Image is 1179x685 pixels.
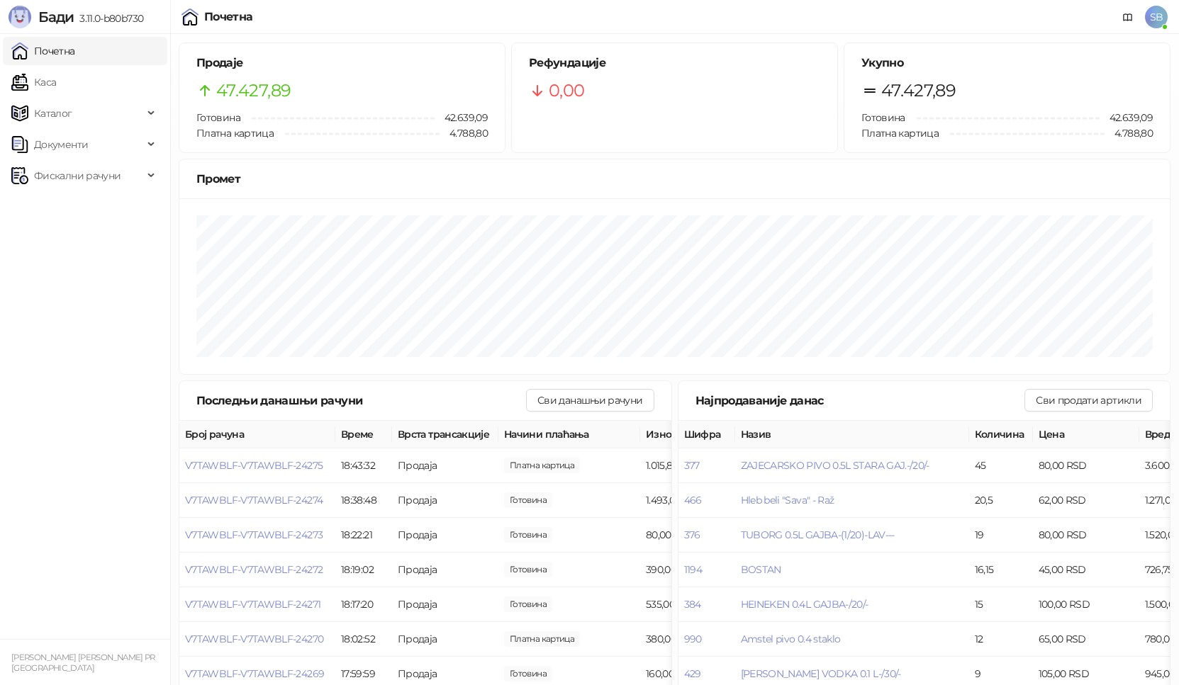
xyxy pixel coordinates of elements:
[185,667,324,680] button: V7TAWBLF-V7TAWBLF-24269
[392,483,498,518] td: Продаја
[196,111,240,124] span: Готовина
[684,633,702,645] button: 990
[881,77,956,104] span: 47.427,89
[741,494,834,506] button: Hleb beli "Sava" - Raž
[640,587,747,622] td: 535,00 RSD
[335,587,392,622] td: 18:17:20
[1033,483,1139,518] td: 62,00 RSD
[185,528,323,541] button: V7TAWBLF-V7TAWBLF-24273
[504,596,552,612] span: 535,00
[335,622,392,657] td: 18:02:52
[741,598,868,611] button: HEINEKEN 0.4L GAJBA-/20/-
[392,553,498,587] td: Продаја
[1033,421,1139,448] th: Цена
[34,162,121,190] span: Фискални рачуни
[640,553,747,587] td: 390,00 RSD
[640,421,747,448] th: Износ
[640,622,747,657] td: 380,00 RSD
[529,55,820,72] h5: Рефундације
[969,553,1033,587] td: 16,15
[741,563,781,576] button: BOSTAN
[392,448,498,483] td: Продаја
[640,448,747,483] td: 1.015,80 RSD
[185,494,323,506] button: V7TAWBLF-V7TAWBLF-24274
[1145,6,1168,28] span: SB
[504,562,552,577] span: 390,00
[684,459,700,472] button: 377
[440,125,488,141] span: 4.788,80
[504,666,552,681] span: 160,00
[335,448,392,483] td: 18:43:32
[335,553,392,587] td: 18:19:02
[196,55,488,72] h5: Продаје
[861,127,939,140] span: Платна картица
[179,421,335,448] th: Број рачуна
[735,421,969,448] th: Назив
[741,633,841,645] button: Amstel pivo 0.4 staklo
[741,459,929,472] button: ZAJECARSKO PIVO 0.5L STARA GAJ.-/20/-
[1033,518,1139,553] td: 80,00 RSD
[861,111,905,124] span: Готовина
[969,518,1033,553] td: 19
[969,483,1033,518] td: 20,5
[196,170,1153,188] div: Промет
[684,494,702,506] button: 466
[741,667,901,680] button: [PERSON_NAME] VODKA 0.1 L-/30/-
[1100,110,1153,125] span: 42.639,09
[216,77,291,104] span: 47.427,89
[34,99,72,128] span: Каталог
[204,11,253,23] div: Почетна
[526,389,654,412] button: Сви данашњи рачуни
[435,110,488,125] span: 42.639,09
[1033,587,1139,622] td: 100,00 RSD
[969,622,1033,657] td: 12
[1033,553,1139,587] td: 45,00 RSD
[11,68,56,96] a: Каса
[74,12,143,25] span: 3.11.0-b80b730
[504,492,552,508] span: 1.493,00
[38,9,74,26] span: Бади
[196,127,274,140] span: Платна картица
[335,483,392,518] td: 18:38:48
[549,77,584,104] span: 0,00
[684,563,702,576] button: 1194
[1024,389,1153,412] button: Сви продати артикли
[1117,6,1139,28] a: Документација
[11,37,75,65] a: Почетна
[1033,622,1139,657] td: 65,00 RSD
[1105,125,1153,141] span: 4.788,80
[969,421,1033,448] th: Количина
[34,130,88,159] span: Документи
[196,392,526,409] div: Последњи данашњи рачуни
[9,6,31,28] img: Logo
[504,458,580,473] span: 1.015,80
[504,527,552,543] span: 80,00
[969,587,1033,622] td: 15
[741,528,895,541] button: TUBORG 0.5L GAJBA-(1/20)-LAV---
[392,587,498,622] td: Продаја
[185,598,320,611] button: V7TAWBLF-V7TAWBLF-24271
[861,55,1153,72] h5: Укупно
[678,421,735,448] th: Шифра
[185,633,323,645] button: V7TAWBLF-V7TAWBLF-24270
[969,448,1033,483] td: 45
[684,528,700,541] button: 376
[1033,448,1139,483] td: 80,00 RSD
[185,459,323,472] button: V7TAWBLF-V7TAWBLF-24275
[185,563,323,576] button: V7TAWBLF-V7TAWBLF-24272
[335,421,392,448] th: Време
[392,622,498,657] td: Продаја
[392,518,498,553] td: Продаја
[392,421,498,448] th: Врста трансакције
